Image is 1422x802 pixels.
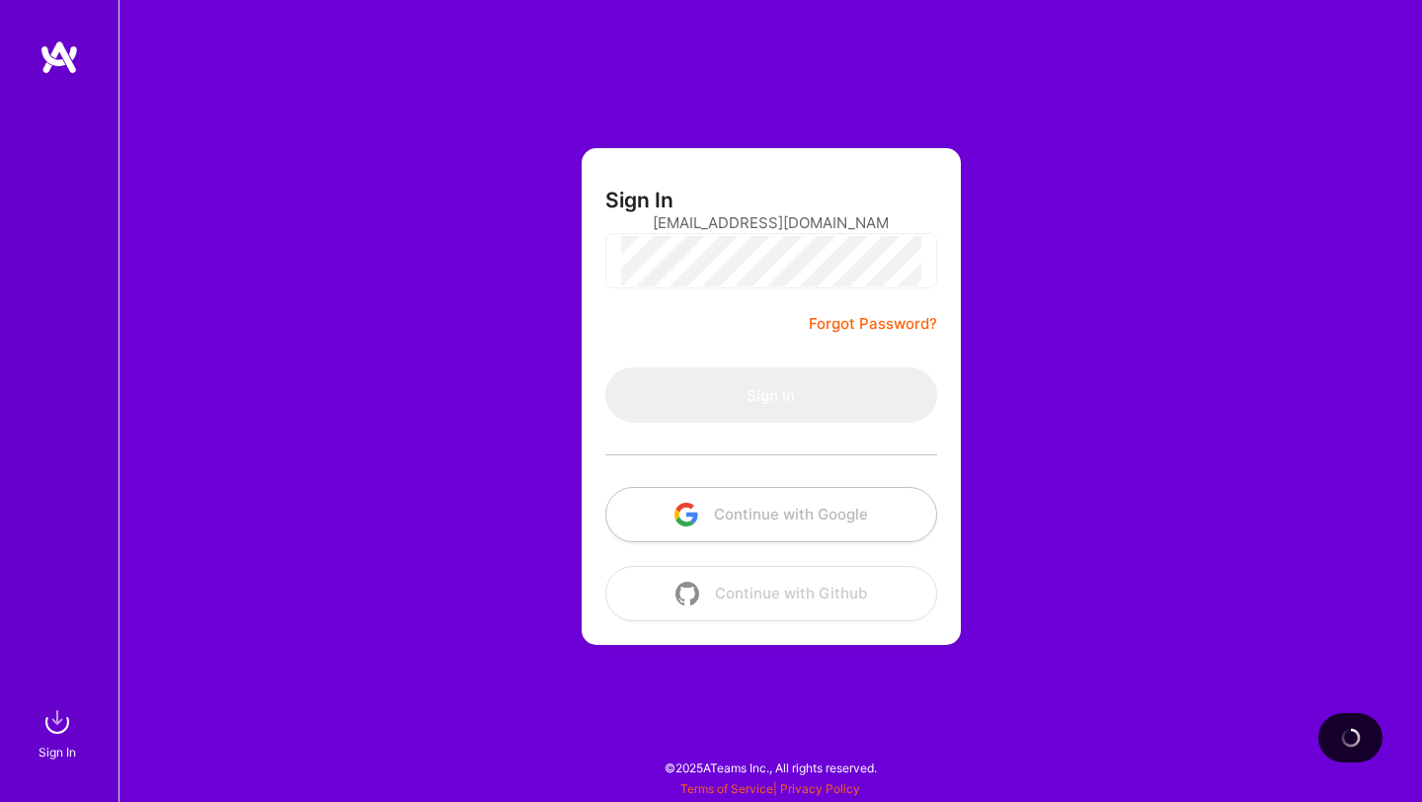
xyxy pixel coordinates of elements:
img: sign in [38,702,77,742]
a: Privacy Policy [780,781,860,796]
div: © 2025 ATeams Inc., All rights reserved. [118,743,1422,792]
div: Sign In [39,742,76,762]
a: Forgot Password? [809,312,937,336]
input: Email... [653,198,890,248]
span: | [680,781,860,796]
img: icon [674,503,698,526]
a: Terms of Service [680,781,773,796]
img: icon [675,582,699,605]
a: sign inSign In [41,702,77,762]
button: Continue with Github [605,566,937,621]
button: Continue with Google [605,487,937,542]
h3: Sign In [605,188,673,212]
button: Sign In [605,367,937,423]
img: loading [1338,725,1363,750]
img: logo [39,40,79,75]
